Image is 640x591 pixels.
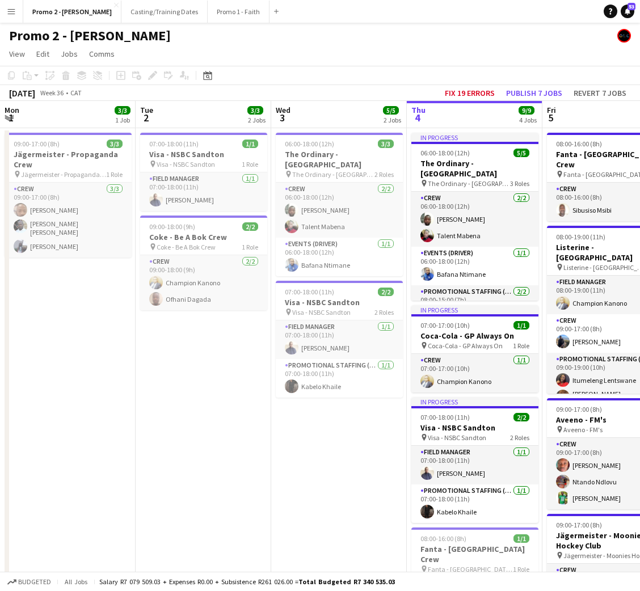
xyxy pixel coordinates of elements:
[547,105,556,115] span: Fri
[107,140,123,148] span: 3/3
[510,179,529,188] span: 3 Roles
[208,1,270,23] button: Promo 1 - Faith
[276,183,403,238] app-card-role: Crew2/206:00-18:00 (12h)[PERSON_NAME]Talent Mabena
[428,179,510,188] span: The Ordinary - [GEOGRAPHIC_DATA]
[37,88,66,97] span: Week 36
[513,149,529,157] span: 5/5
[276,105,290,115] span: Wed
[140,232,267,242] h3: Coke - Be A Bok Crew
[411,423,538,433] h3: Visa - NSBC Sandton
[519,106,534,115] span: 9/9
[5,105,19,115] span: Mon
[384,116,401,124] div: 2 Jobs
[149,140,199,148] span: 07:00-18:00 (11h)
[621,5,634,18] a: 53
[9,49,25,59] span: View
[378,140,394,148] span: 3/3
[411,192,538,247] app-card-role: Crew2/206:00-18:00 (12h)[PERSON_NAME]Talent Mabena
[5,183,132,257] app-card-role: Crew3/309:00-17:00 (8h)[PERSON_NAME][PERSON_NAME] [PERSON_NAME][PERSON_NAME]
[411,446,538,484] app-card-role: Field Manager1/107:00-18:00 (11h)[PERSON_NAME]
[276,297,403,307] h3: Visa - NSBC Sandton
[242,222,258,231] span: 2/2
[62,577,90,586] span: All jobs
[411,105,426,115] span: Thu
[140,149,267,159] h3: Visa - NSBC Sandton
[556,140,602,148] span: 08:00-16:00 (8h)
[428,433,486,442] span: Visa - NSBC Sandton
[556,521,602,529] span: 09:00-17:00 (8h)
[23,1,121,23] button: Promo 2 - [PERSON_NAME]
[292,170,374,179] span: The Ordinary - [GEOGRAPHIC_DATA]
[70,88,82,97] div: CAT
[411,305,538,314] div: In progress
[5,47,30,61] a: View
[5,133,132,257] app-job-card: 09:00-17:00 (8h)3/3Jägermeister - Propaganda Crew Jägermeister - Propaganda Crew1 RoleCrew3/309:0...
[6,576,53,588] button: Budgeted
[140,172,267,211] app-card-role: Field Manager1/107:00-18:00 (11h)[PERSON_NAME]
[247,106,263,115] span: 3/3
[513,413,529,421] span: 2/2
[440,86,499,100] button: Fix 19 errors
[411,354,538,392] app-card-role: Crew1/107:00-17:00 (10h)Champion Kanono
[138,111,153,124] span: 2
[149,222,195,231] span: 09:00-18:00 (9h)
[428,565,513,573] span: Fanta - [GEOGRAPHIC_DATA] Crew
[411,397,538,406] div: In progress
[89,49,115,59] span: Comms
[563,425,603,434] span: Aveeno - FM's
[510,433,529,442] span: 2 Roles
[411,484,538,523] app-card-role: Promotional Staffing (Brand Ambassadors)1/107:00-18:00 (11h)Kabelo Khaile
[420,149,470,157] span: 06:00-18:00 (12h)
[140,255,267,310] app-card-role: Crew2/209:00-18:00 (9h)Champion KanonoOfhani Dagada
[9,27,171,44] h1: Promo 2 - [PERSON_NAME]
[276,281,403,398] app-job-card: 07:00-18:00 (11h)2/2Visa - NSBC Sandton Visa - NSBC Sandton2 RolesField Manager1/107:00-18:00 (11...
[411,133,538,301] app-job-card: In progress06:00-18:00 (12h)5/5The Ordinary - [GEOGRAPHIC_DATA] The Ordinary - [GEOGRAPHIC_DATA]3...
[14,140,60,148] span: 09:00-17:00 (8h)
[502,86,567,100] button: Publish 7 jobs
[276,238,403,276] app-card-role: Events (Driver)1/106:00-18:00 (12h)Bafana Ntimane
[99,577,395,586] div: Salary R7 079 509.03 + Expenses R0.00 + Subsistence R261 026.00 =
[383,106,399,115] span: 5/5
[85,47,119,61] a: Comms
[410,111,426,124] span: 4
[420,321,470,330] span: 07:00-17:00 (10h)
[411,158,538,179] h3: The Ordinary - [GEOGRAPHIC_DATA]
[285,288,334,296] span: 07:00-18:00 (11h)
[411,285,538,344] app-card-role: Promotional Staffing (Brand Ambassadors)2/208:00-15:00 (7h)
[18,578,51,586] span: Budgeted
[428,341,503,350] span: Coca-Cola - GP Always On
[513,341,529,350] span: 1 Role
[276,320,403,359] app-card-role: Field Manager1/107:00-18:00 (11h)[PERSON_NAME]
[61,49,78,59] span: Jobs
[5,149,132,170] h3: Jägermeister - Propaganda Crew
[411,331,538,341] h3: Coca-Cola - GP Always On
[140,133,267,211] app-job-card: 07:00-18:00 (11h)1/1Visa - NSBC Sandton Visa - NSBC Sandton1 RoleField Manager1/107:00-18:00 (11h...
[248,116,266,124] div: 2 Jobs
[242,160,258,168] span: 1 Role
[9,87,35,99] div: [DATE]
[513,321,529,330] span: 1/1
[569,86,631,100] button: Revert 7 jobs
[274,111,290,124] span: 3
[121,1,208,23] button: Casting/Training Dates
[36,49,49,59] span: Edit
[420,413,470,421] span: 07:00-18:00 (11h)
[411,133,538,142] div: In progress
[56,47,82,61] a: Jobs
[157,160,215,168] span: Visa - NSBC Sandton
[411,305,538,392] app-job-card: In progress07:00-17:00 (10h)1/1Coca-Cola - GP Always On Coca-Cola - GP Always On1 RoleCrew1/107:0...
[617,29,631,43] app-user-avatar: Eddie Malete
[115,106,130,115] span: 3/3
[242,243,258,251] span: 1 Role
[32,47,54,61] a: Edit
[374,170,394,179] span: 2 Roles
[628,3,635,10] span: 53
[411,397,538,523] app-job-card: In progress07:00-18:00 (11h)2/2Visa - NSBC Sandton Visa - NSBC Sandton2 RolesField Manager1/107:0...
[513,534,529,543] span: 1/1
